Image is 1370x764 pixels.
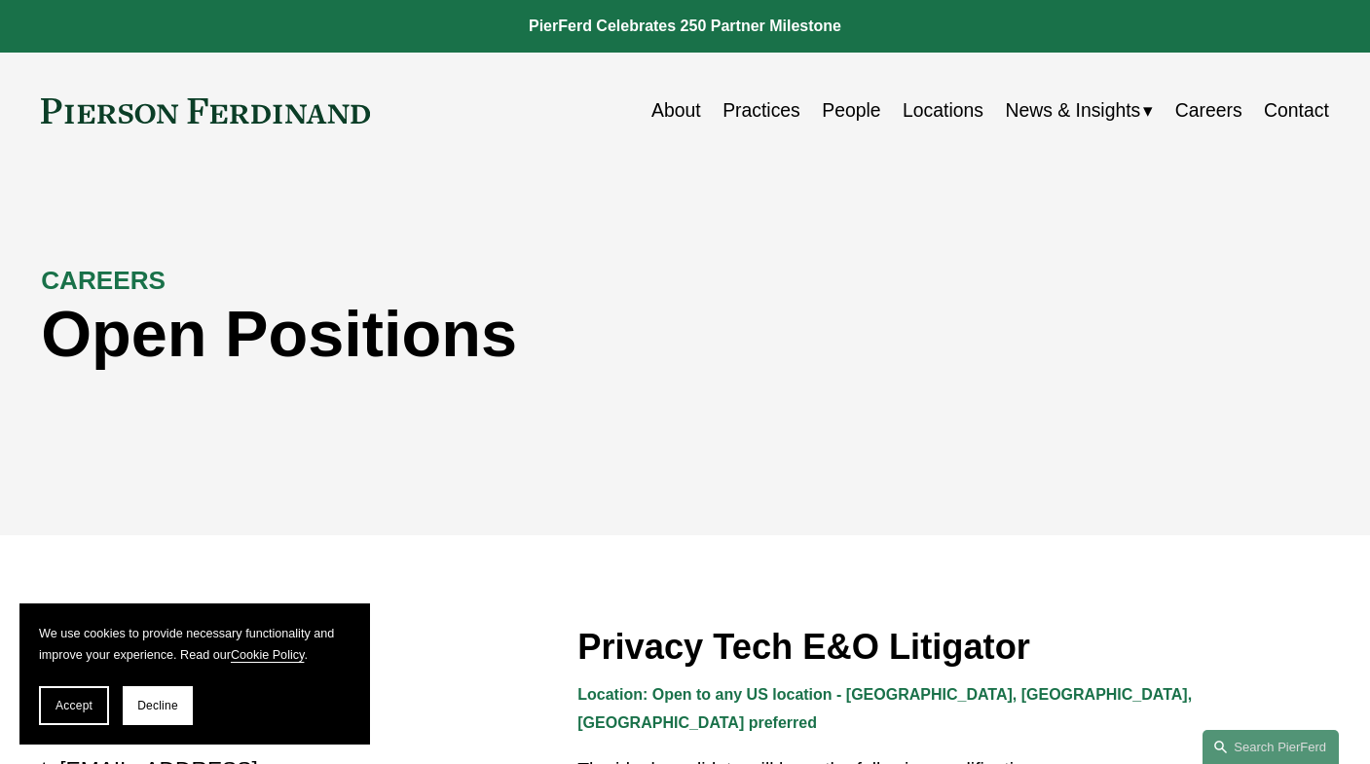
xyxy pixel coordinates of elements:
[56,699,93,712] span: Accept
[1264,91,1329,129] a: Contact
[722,91,800,129] a: Practices
[123,686,193,725] button: Decline
[903,91,983,129] a: Locations
[1005,93,1140,127] span: News & Insights
[231,648,304,662] a: Cookie Policy
[39,686,109,725] button: Accept
[577,626,1329,670] h3: Privacy Tech E&O Litigator
[41,266,166,295] strong: CAREERS
[1005,91,1153,129] a: folder dropdown
[1203,730,1339,764] a: Search this site
[1175,91,1242,129] a: Careers
[822,91,880,129] a: People
[651,91,701,129] a: About
[577,686,1196,731] strong: Location: Open to any US location - [GEOGRAPHIC_DATA], [GEOGRAPHIC_DATA], [GEOGRAPHIC_DATA] prefe...
[137,699,178,712] span: Decline
[41,297,1007,371] h1: Open Positions
[39,623,351,667] p: We use cookies to provide necessary functionality and improve your experience. Read our .
[19,603,370,745] section: Cookie banner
